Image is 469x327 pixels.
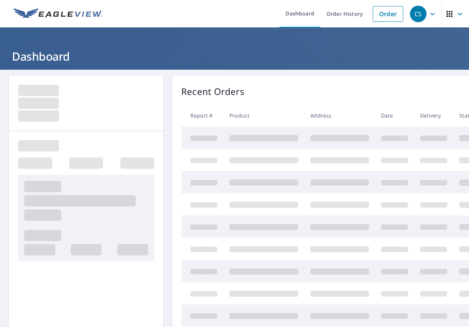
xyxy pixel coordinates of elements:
p: Recent Orders [181,85,244,98]
th: Address [304,104,375,127]
h1: Dashboard [9,49,460,64]
th: Report # [181,104,223,127]
th: Product [223,104,304,127]
th: Delivery [414,104,453,127]
img: EV Logo [14,8,102,20]
th: Date [375,104,414,127]
div: CS [410,6,427,22]
a: Order [373,6,403,22]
